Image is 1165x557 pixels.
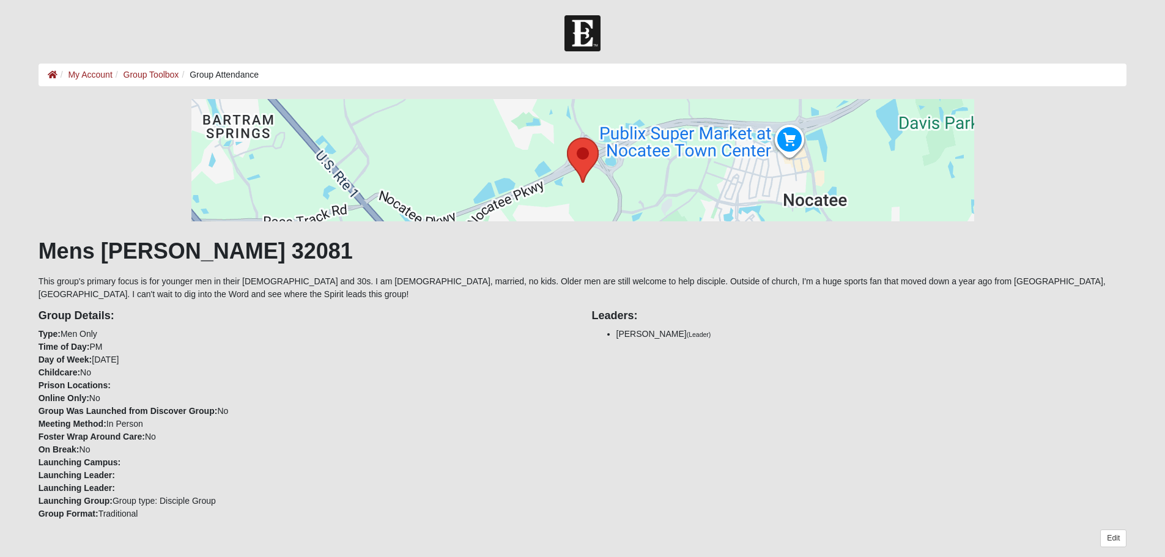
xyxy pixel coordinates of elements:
li: Group Attendance [179,68,259,81]
strong: Launching Campus: [39,457,121,467]
strong: Launching Group: [39,496,113,506]
div: Men Only PM [DATE] No No No In Person No No Group type: Disciple Group Traditional [29,301,583,520]
strong: Childcare: [39,367,80,377]
strong: Launching Leader: [39,470,115,480]
small: (Leader) [687,331,711,338]
strong: On Break: [39,444,80,454]
strong: Online Only: [39,393,89,403]
h1: Mens [PERSON_NAME] 32081 [39,238,1127,264]
a: Edit [1100,529,1126,547]
strong: Time of Day: [39,342,90,352]
a: My Account [68,70,112,79]
strong: Day of Week: [39,355,92,364]
strong: Prison Locations: [39,380,111,390]
strong: Group Format: [39,509,98,518]
img: Church of Eleven22 Logo [564,15,601,51]
strong: Launching Leader: [39,483,115,493]
strong: Foster Wrap Around Care: [39,432,145,441]
strong: Type: [39,329,61,339]
strong: Group Was Launched from Discover Group: [39,406,218,416]
li: [PERSON_NAME] [616,328,1127,341]
h4: Leaders: [592,309,1127,323]
strong: Meeting Method: [39,419,106,429]
a: Group Toolbox [124,70,179,79]
h4: Group Details: [39,309,574,323]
